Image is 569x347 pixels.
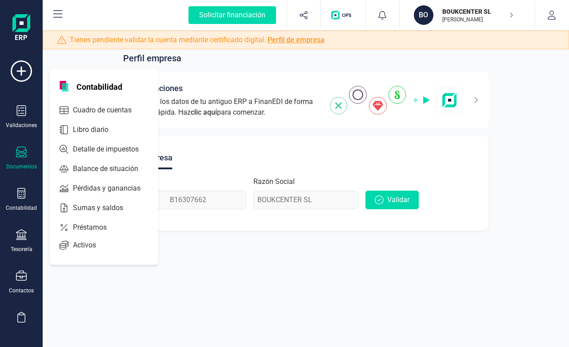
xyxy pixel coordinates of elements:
span: Detalle de impuestos [69,144,155,155]
span: clic aquí [191,108,217,116]
div: Inventario [9,328,33,335]
a: Perfil de empresa [268,36,325,44]
span: Cuadro de cuentas [69,105,148,116]
div: Contabilidad [6,204,37,211]
span: Activos [69,240,112,251]
span: Pérdidas y ganancias [69,183,156,194]
span: Validar [387,195,409,205]
img: integrations-img [330,86,463,115]
label: Razón Social [253,176,295,187]
div: Tesorería [11,246,32,253]
span: Préstamos [69,222,123,233]
span: Tienes pendiente validar la cuenta mediante certificado digital. [70,35,325,45]
button: Validar [365,191,419,209]
img: Logo de OPS [331,11,355,20]
p: [PERSON_NAME] [442,16,513,23]
div: Validaciones [6,122,37,129]
div: BO [414,5,433,25]
button: Logo de OPS [326,1,360,29]
span: Perfil empresa [123,52,181,64]
button: BOBOUKCENTER SL[PERSON_NAME] [410,1,524,29]
span: Sumas y saldos [69,203,139,213]
span: Balance de situación [69,164,154,174]
span: Importa los datos de tu antiguo ERP a FinanEDI de forma fácil y rápida. Haz para comenzar. [134,96,319,118]
button: Solicitar financiación [178,1,287,29]
img: Logo Finanedi [12,14,30,43]
div: Solicitar financiación [188,6,276,24]
span: Contabilidad [71,81,128,92]
p: BOUKCENTER SL [442,7,513,16]
span: Libro diario [69,124,124,135]
div: Contactos [9,287,34,294]
span: Integraciones [134,82,183,95]
div: Documentos [6,163,37,170]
